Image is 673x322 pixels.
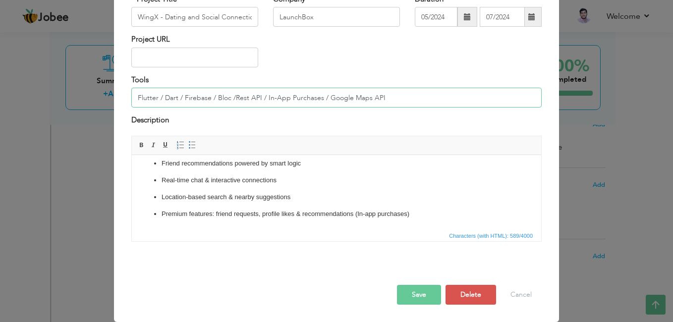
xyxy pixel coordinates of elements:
[131,115,169,125] label: Description
[397,285,441,305] button: Save
[148,140,159,151] a: Italic
[131,75,149,85] label: Tools
[187,140,198,151] a: Insert/Remove Bulleted List
[131,34,170,45] label: Project URL
[160,140,171,151] a: Underline
[132,155,541,229] iframe: Rich Text Editor, projectEditor
[447,231,536,240] div: Statistics
[447,231,535,240] span: Characters (with HTML): 589/4000
[501,285,542,305] button: Cancel
[136,140,147,151] a: Bold
[175,140,186,151] a: Insert/Remove Numbered List
[415,7,457,27] input: From
[446,285,496,305] button: Delete
[480,7,525,27] input: Present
